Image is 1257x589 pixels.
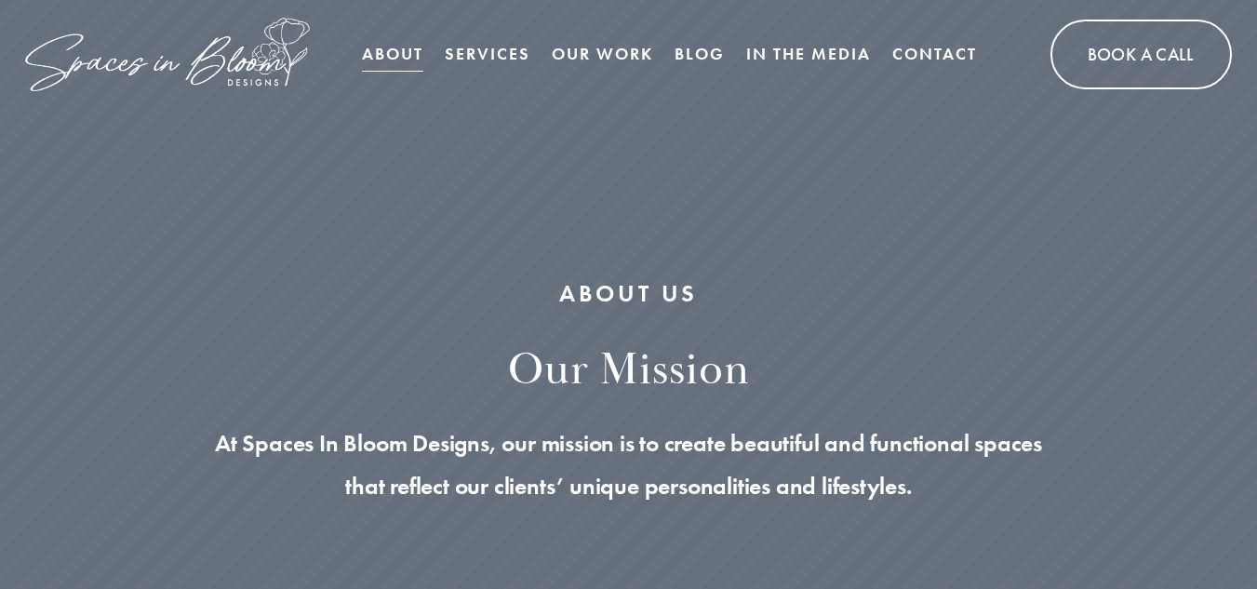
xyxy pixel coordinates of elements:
[675,35,725,73] a: Blog
[1050,20,1232,89] a: Book A Call
[892,35,977,73] a: Contact
[362,35,423,73] a: About
[71,422,1187,508] p: At Spaces In Bloom Designs, our mission is to create beautiful and functional spaces that reflect...
[71,278,1187,311] h1: ABOUT US
[71,342,1187,400] h2: our mission
[552,35,653,73] a: Our Work
[445,35,530,73] a: Services
[746,35,871,73] a: In the Media
[25,18,309,91] img: Spaces in Bloom Designs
